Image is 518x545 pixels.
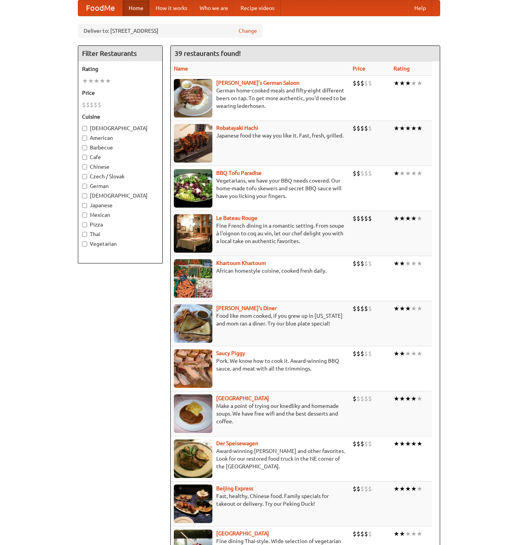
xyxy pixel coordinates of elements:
li: ★ [411,349,417,358]
label: Vegetarian [82,240,158,248]
li: $ [357,124,360,132]
li: ★ [405,485,411,493]
li: ★ [394,259,399,268]
li: $ [360,485,364,493]
a: FoodMe [78,0,123,16]
li: ★ [394,530,399,538]
input: Thai [82,232,87,237]
li: $ [353,214,357,223]
label: Cafe [82,153,158,161]
a: How it works [150,0,193,16]
li: ★ [405,349,411,358]
label: Pizza [82,221,158,228]
b: BBQ Tofu Paradise [216,170,262,176]
a: Robatayaki Hachi [216,125,258,131]
b: [GEOGRAPHIC_DATA] [216,395,269,401]
li: $ [364,214,368,223]
li: $ [364,439,368,448]
input: [DEMOGRAPHIC_DATA] [82,126,87,131]
li: ★ [394,439,399,448]
a: Khartoum Khartoum [216,260,266,266]
label: Japanese [82,201,158,209]
label: American [82,134,158,142]
p: African homestyle cuisine, cooked fresh daily. [174,267,346,275]
li: ★ [405,169,411,178]
a: Who we are [193,0,234,16]
li: ★ [105,77,111,85]
li: ★ [417,79,422,87]
li: $ [368,79,372,87]
b: Der Speisewagen [216,440,258,446]
li: ★ [399,439,405,448]
p: Award-winning [PERSON_NAME] and other favorites. Look for our restored food truck in the NE corne... [174,447,346,470]
li: ★ [411,169,417,178]
li: ★ [417,349,422,358]
input: Barbecue [82,145,87,150]
input: Pizza [82,222,87,227]
li: ★ [405,530,411,538]
li: ★ [405,304,411,313]
p: Fine French dining in a romantic setting. From soupe à l'oignon to coq au vin, let our chef delig... [174,222,346,245]
li: $ [353,79,357,87]
input: American [82,136,87,141]
li: $ [357,169,360,178]
li: $ [364,169,368,178]
li: ★ [394,304,399,313]
a: Rating [394,65,410,72]
p: Fast, healthy, Chinese food. Family specials for takeout or delivery. Try our Peking Duck! [174,492,346,508]
a: Home [123,0,150,16]
li: ★ [405,214,411,223]
li: $ [364,349,368,358]
li: $ [357,259,360,268]
div: Deliver to: [STREET_ADDRESS] [78,24,263,38]
img: tofuparadise.jpg [174,169,212,208]
li: ★ [417,169,422,178]
li: $ [353,485,357,493]
li: $ [357,79,360,87]
li: ★ [399,349,405,358]
li: $ [353,259,357,268]
li: $ [357,349,360,358]
li: $ [364,485,368,493]
a: [PERSON_NAME]'s Diner [216,305,277,311]
a: [PERSON_NAME]'s German Saloon [216,80,299,86]
li: $ [368,304,372,313]
li: $ [364,259,368,268]
input: Vegetarian [82,241,87,247]
li: ★ [417,394,422,403]
h4: Filter Restaurants [78,46,162,61]
ng-pluralize: 39 restaurants found! [175,50,241,57]
label: German [82,182,158,190]
li: ★ [399,124,405,132]
li: ★ [417,485,422,493]
label: Barbecue [82,144,158,151]
img: khartoum.jpg [174,259,212,298]
li: $ [368,169,372,178]
li: ★ [411,124,417,132]
li: $ [86,101,90,109]
li: ★ [405,259,411,268]
a: Name [174,65,188,72]
li: $ [98,101,101,109]
label: Thai [82,230,158,238]
li: $ [357,530,360,538]
b: Saucy Piggy [216,350,245,356]
li: ★ [411,439,417,448]
li: ★ [394,79,399,87]
b: Le Bateau Rouge [216,215,257,221]
li: $ [360,530,364,538]
li: ★ [411,304,417,313]
li: ★ [94,77,99,85]
b: [GEOGRAPHIC_DATA] [216,530,269,537]
li: ★ [394,349,399,358]
p: German home-cooked meals and fifty-eight different beers on tap. To get more authentic, you'd nee... [174,87,346,110]
h5: Cuisine [82,113,158,121]
li: $ [353,530,357,538]
a: Beijing Express [216,485,253,491]
li: ★ [405,394,411,403]
a: Change [239,27,257,35]
input: Japanese [82,203,87,208]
